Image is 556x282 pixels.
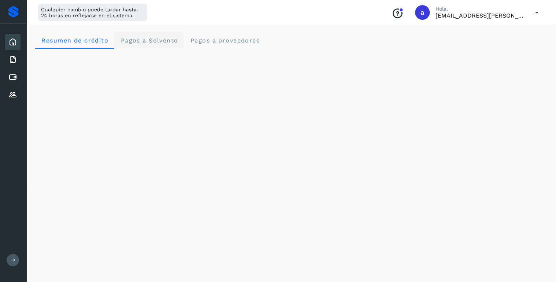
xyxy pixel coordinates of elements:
div: Inicio [5,34,21,50]
span: Pagos a proveedores [190,37,260,44]
div: Facturas [5,52,21,68]
div: Proveedores [5,87,21,103]
div: Cualquier cambio puede tardar hasta 24 horas en reflejarse en el sistema. [38,4,147,21]
p: Hola, [435,6,523,12]
p: antonio.villagomez@emqro.com.mx [435,12,523,19]
div: Cuentas por pagar [5,69,21,85]
span: Resumen de crédito [41,37,108,44]
span: Pagos a Solvento [120,37,178,44]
